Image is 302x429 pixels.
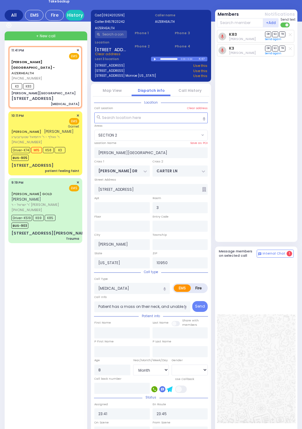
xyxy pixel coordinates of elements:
[257,250,294,258] button: Internal Chat 1
[94,295,107,299] label: Call Info
[94,141,116,145] label: Location Name
[36,33,55,39] span: + New call
[175,44,207,49] span: Phone 4
[153,402,166,407] label: En Route
[94,130,208,141] span: SECTION 2
[193,68,207,74] a: Use this
[23,83,34,89] span: K83
[229,37,256,41] span: Dov Guttman
[94,106,113,110] label: Call Location
[94,124,103,128] label: Areas
[182,318,199,322] small: Share with
[95,63,124,68] a: [STREET_ADDRESS]
[45,215,55,221] span: K85
[11,59,55,70] span: [PERSON_NAME][GEOGRAPHIC_DATA] -
[94,402,108,407] label: Assigned
[94,358,100,362] label: Age
[95,73,156,79] a: [STREET_ADDRESS] Monroe [US_STATE]
[11,147,30,153] span: Driver-K74
[272,46,278,51] span: SO
[263,251,285,256] span: Internal Chat
[94,321,111,325] label: First Name
[66,10,84,21] a: History
[219,249,257,257] h5: Message members on selected call
[95,130,200,141] span: SECTION 2
[94,112,208,124] input: Search location here
[105,19,125,24] span: 8457823242
[95,31,127,38] input: Search a contact
[153,214,169,219] label: Entry Code
[265,31,271,37] span: DR
[272,31,278,37] span: SO
[95,51,120,56] span: Clear address
[95,26,147,31] label: AIZERHEALTH
[142,395,159,400] span: Status
[280,22,290,28] label: Turn off text
[153,159,163,164] label: Cross 2
[153,233,167,237] label: Township
[95,19,147,24] label: Caller:
[217,18,263,27] input: Search member
[51,102,79,106] div: [MEDICAL_DATA]
[11,140,42,145] span: [PHONE_NUMBER]
[31,147,42,153] span: M15
[11,223,28,229] span: BUS-903
[258,252,261,255] img: comment-alt.png
[172,358,183,362] label: Gender
[265,51,281,55] a: Send again
[287,251,292,256] span: 1
[181,55,186,63] div: 0:00
[66,236,79,241] div: Trauma
[55,147,65,153] span: K3
[98,133,117,138] span: SECTION 2
[94,420,109,425] label: On Scene
[190,284,207,292] label: Fire
[11,129,41,134] a: [PERSON_NAME]
[265,46,271,51] span: DR
[229,32,237,37] a: K83
[175,377,194,381] label: Use Callback
[45,169,79,173] div: patient feeling faint
[190,141,208,145] label: Save as POI
[76,113,79,118] span: ✕
[229,51,256,55] span: Shlomo Schvimmer
[94,159,104,164] label: Cross 1
[187,106,208,110] label: Clear address
[45,10,64,21] div: Fire
[94,277,108,281] label: Call Type
[153,321,169,325] label: Last Name
[280,17,296,22] span: Send text
[11,202,77,207] span: ר' ישראל - ר' [PERSON_NAME]
[94,178,116,182] label: Street Address
[95,68,124,74] a: [STREET_ADDRESS]
[94,214,101,219] label: Floor
[265,11,295,18] button: Notifications
[5,10,23,21] div: All
[187,55,193,63] div: 0:34
[76,180,79,185] span: ✕
[69,53,79,59] span: EMS
[25,10,43,21] div: EMS
[263,18,279,27] button: +Add
[192,301,208,312] button: Send
[178,88,202,93] a: Call History
[94,196,99,200] label: Apt
[279,31,285,37] span: TR
[155,13,207,18] label: Caller name
[141,100,161,105] span: Location
[11,96,54,102] div: [STREET_ADDRESS]
[141,270,161,274] span: Call type
[94,339,114,344] label: P First Name
[44,129,74,134] span: [PERSON_NAME]
[11,59,55,76] a: AIZERHEALTH
[11,155,29,161] span: BUS-905
[153,339,171,344] label: P Last Name
[94,251,102,255] label: State
[193,63,207,68] a: Use this
[135,44,167,49] span: Phone 2
[76,48,79,53] span: ✕
[202,187,206,192] span: Other building occupants
[95,47,127,51] span: [STREET_ADDRESS]
[102,13,124,18] span: [0924202519]
[218,11,239,18] button: Members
